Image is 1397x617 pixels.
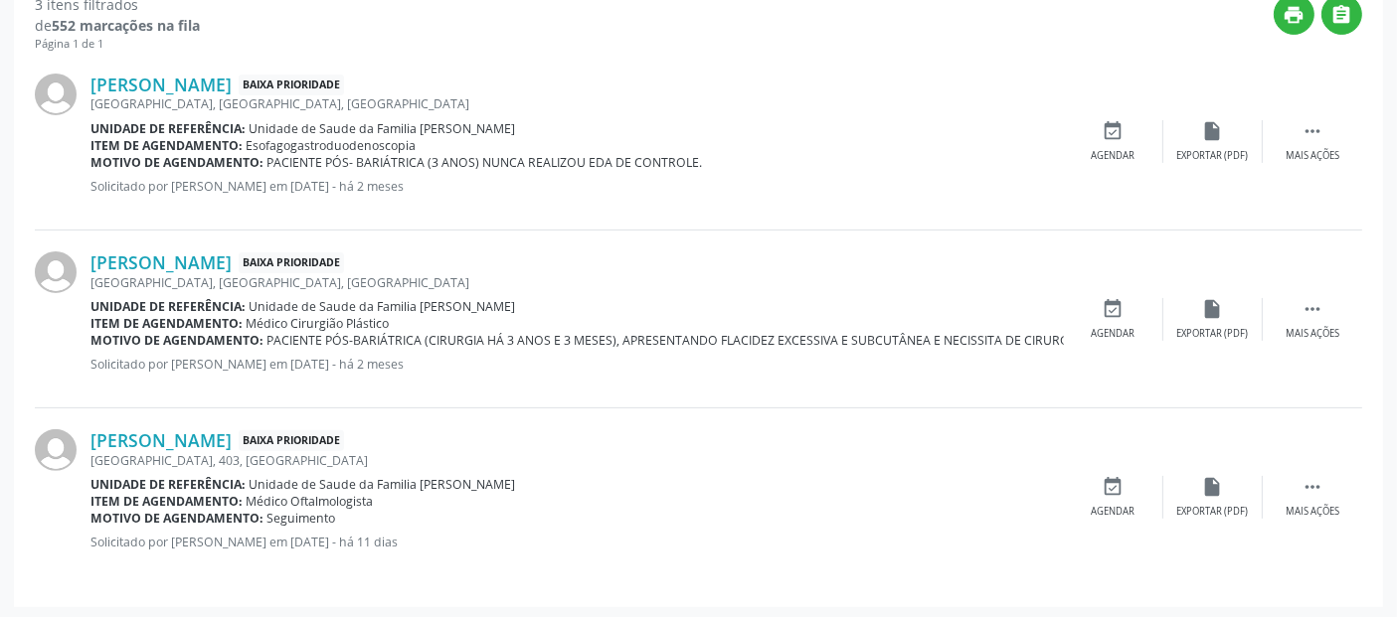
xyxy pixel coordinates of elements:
[90,429,232,451] a: [PERSON_NAME]
[52,16,200,35] strong: 552 marcações na fila
[1202,298,1224,320] i: insert_drive_file
[1103,120,1125,142] i: event_available
[90,452,1064,469] div: [GEOGRAPHIC_DATA], 403, [GEOGRAPHIC_DATA]
[247,315,390,332] span: Médico Cirurgião Plástico
[90,251,232,273] a: [PERSON_NAME]
[1092,149,1135,163] div: Agendar
[90,534,1064,550] p: Solicitado por [PERSON_NAME] em [DATE] - há 11 dias
[267,154,703,171] span: PACIENTE PÓS- BARIÁTRICA (3 ANOS) NUNCA REALIZOU EDA DE CONTROLE.
[35,429,77,471] img: img
[267,510,336,527] span: Seguimento
[239,430,344,451] span: Baixa Prioridade
[90,137,243,154] b: Item de agendamento:
[247,493,374,510] span: Médico Oftalmologista
[90,274,1064,291] div: [GEOGRAPHIC_DATA], [GEOGRAPHIC_DATA], [GEOGRAPHIC_DATA]
[90,356,1064,373] p: Solicitado por [PERSON_NAME] em [DATE] - há 2 meses
[267,332,1353,349] span: PACIENTE PÓS-BARIÁTRICA (CIRURGIA HÁ 3 ANOS E 3 MESES), APRESENTANDO FLACIDEZ EXCESSIVA E SUBCUTÂ...
[1286,149,1339,163] div: Mais ações
[1202,120,1224,142] i: insert_drive_file
[90,510,263,527] b: Motivo de agendamento:
[1103,298,1125,320] i: event_available
[90,120,246,137] b: Unidade de referência:
[239,252,344,273] span: Baixa Prioridade
[1092,505,1135,519] div: Agendar
[90,476,246,493] b: Unidade de referência:
[1177,149,1249,163] div: Exportar (PDF)
[250,298,516,315] span: Unidade de Saude da Familia [PERSON_NAME]
[1284,4,1306,26] i: print
[90,493,243,510] b: Item de agendamento:
[1202,476,1224,498] i: insert_drive_file
[1302,298,1323,320] i: 
[35,36,200,53] div: Página 1 de 1
[90,95,1064,112] div: [GEOGRAPHIC_DATA], [GEOGRAPHIC_DATA], [GEOGRAPHIC_DATA]
[90,178,1064,195] p: Solicitado por [PERSON_NAME] em [DATE] - há 2 meses
[90,298,246,315] b: Unidade de referência:
[1302,120,1323,142] i: 
[1177,505,1249,519] div: Exportar (PDF)
[250,476,516,493] span: Unidade de Saude da Familia [PERSON_NAME]
[1103,476,1125,498] i: event_available
[90,315,243,332] b: Item de agendamento:
[1286,505,1339,519] div: Mais ações
[90,332,263,349] b: Motivo de agendamento:
[1302,476,1323,498] i: 
[250,120,516,137] span: Unidade de Saude da Familia [PERSON_NAME]
[1092,327,1135,341] div: Agendar
[90,154,263,171] b: Motivo de agendamento:
[1177,327,1249,341] div: Exportar (PDF)
[239,75,344,95] span: Baixa Prioridade
[35,74,77,115] img: img
[1286,327,1339,341] div: Mais ações
[35,15,200,36] div: de
[247,137,417,154] span: Esofagogastroduodenoscopia
[35,251,77,293] img: img
[1331,4,1353,26] i: 
[90,74,232,95] a: [PERSON_NAME]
